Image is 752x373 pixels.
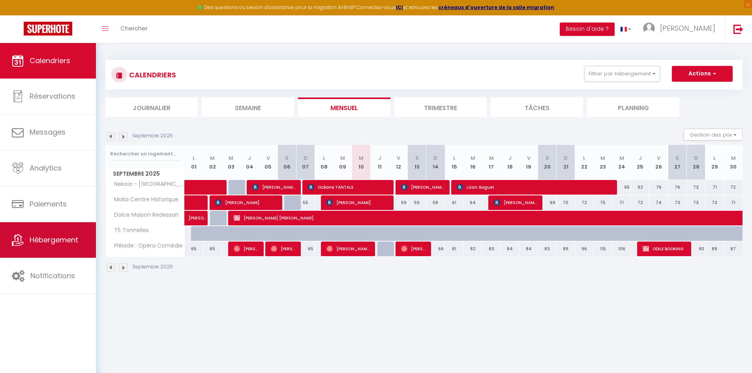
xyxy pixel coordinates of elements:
[612,195,631,210] div: 71
[538,145,557,180] th: 20
[705,180,724,195] div: 71
[438,4,554,11] strong: créneaux d'ouverture de la salle migration
[333,145,352,180] th: 09
[643,241,686,256] span: ODILE BOOKING
[612,180,631,195] div: 95
[107,211,181,219] span: Dolce Maison Redessan
[587,97,679,117] li: Planning
[519,145,538,180] th: 19
[323,154,325,162] abbr: L
[660,23,715,33] span: [PERSON_NAME]
[519,242,538,256] div: 84
[401,241,426,256] span: [PERSON_NAME]
[203,145,222,180] th: 02
[557,242,575,256] div: 89
[657,154,660,162] abbr: V
[401,180,444,195] span: [PERSON_NAME]
[564,154,568,162] abbr: D
[132,263,173,271] p: Septembre 2025
[724,180,743,195] div: 72
[694,154,698,162] abbr: D
[668,145,686,180] th: 27
[215,195,277,210] span: [PERSON_NAME]
[705,195,724,210] div: 73
[193,154,195,162] abbr: L
[445,195,463,210] div: 61
[6,3,30,27] button: Ouvrir le widget de chat LiveChat
[686,195,705,210] div: 73
[557,195,575,210] div: 70
[471,154,475,162] abbr: M
[686,180,705,195] div: 73
[107,180,186,189] span: Nekoia - [GEOGRAPHIC_DATA][PERSON_NAME]
[415,154,419,162] abbr: S
[308,180,388,195] span: Océane TANTALE
[359,154,364,162] abbr: M
[668,180,686,195] div: 76
[594,242,612,256] div: 115
[114,15,154,43] a: Chercher
[107,226,151,235] span: T5 Tonnelles
[433,154,437,162] abbr: D
[189,206,207,221] span: [PERSON_NAME]
[724,145,743,180] th: 30
[296,242,315,256] div: 65
[426,195,445,210] div: 58
[110,147,180,161] input: Rechercher un logement...
[326,241,370,256] span: [PERSON_NAME]
[396,4,403,11] a: ICI
[705,145,724,180] th: 29
[278,145,296,180] th: 06
[463,195,482,210] div: 64
[389,195,408,210] div: 59
[107,242,185,250] span: Pléiade : Opéra Comédie
[248,154,251,162] abbr: J
[538,242,557,256] div: 83
[713,154,716,162] abbr: L
[501,242,519,256] div: 84
[304,154,308,162] abbr: D
[185,242,203,256] div: 65
[30,127,66,137] span: Messages
[668,195,686,210] div: 73
[296,145,315,180] th: 07
[397,154,400,162] abbr: V
[453,154,456,162] abbr: L
[202,97,294,117] li: Semaine
[445,242,463,256] div: 81
[639,154,642,162] abbr: J
[105,97,198,117] li: Journalier
[266,154,270,162] abbr: V
[445,145,463,180] th: 15
[106,168,184,180] span: Septembre 2025
[631,180,649,195] div: 92
[724,195,743,210] div: 71
[675,154,679,162] abbr: S
[538,195,557,210] div: 69
[600,154,605,162] abbr: M
[649,195,668,210] div: 74
[649,180,668,195] div: 76
[482,145,501,180] th: 17
[584,66,660,82] button: Filtrer par hébergement
[672,66,733,82] button: Actions
[30,235,78,245] span: Hébergement
[296,195,315,210] div: 55
[491,97,583,117] li: Tâches
[557,145,575,180] th: 21
[731,154,736,162] abbr: M
[30,199,67,209] span: Paiements
[234,241,259,256] span: [PERSON_NAME]
[463,145,482,180] th: 16
[527,154,531,162] abbr: V
[120,24,148,32] span: Chercher
[637,15,725,43] a: ... [PERSON_NAME]
[684,129,743,141] button: Gestion des prix
[371,145,389,180] th: 11
[229,154,233,162] abbr: M
[457,180,611,195] span: Lûan Goguet
[575,145,594,180] th: 22
[298,97,390,117] li: Mensuel
[24,22,72,36] img: Super Booking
